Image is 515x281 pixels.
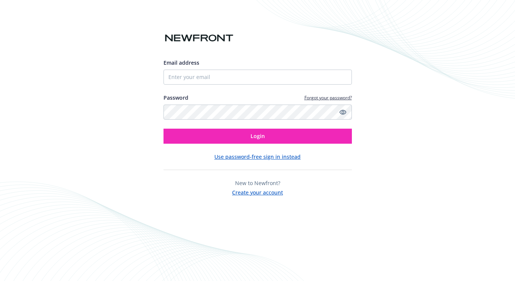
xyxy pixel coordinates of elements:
[304,94,352,101] a: Forgot your password?
[232,187,283,196] button: Create your account
[338,108,347,117] a: Show password
[251,132,265,140] span: Login
[164,105,352,120] input: Enter your password
[164,32,235,45] img: Newfront logo
[164,94,188,102] label: Password
[164,59,199,66] span: Email address
[235,179,280,187] span: New to Newfront?
[164,70,352,85] input: Enter your email
[164,129,352,144] button: Login
[214,153,301,161] button: Use password-free sign in instead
